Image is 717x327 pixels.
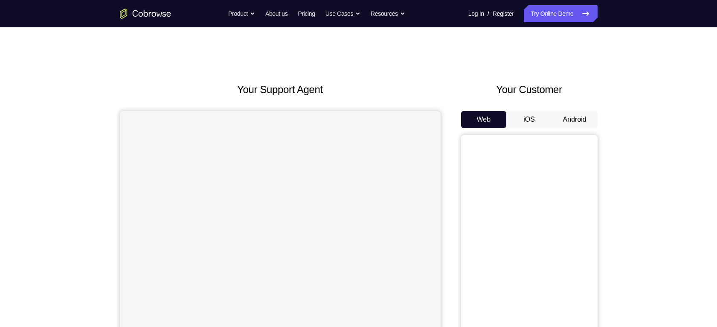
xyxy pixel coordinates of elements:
[371,5,405,22] button: Resources
[461,82,598,97] h2: Your Customer
[552,111,598,128] button: Android
[325,5,360,22] button: Use Cases
[493,5,514,22] a: Register
[298,5,315,22] a: Pricing
[461,111,507,128] button: Web
[468,5,484,22] a: Log In
[120,9,171,19] a: Go to the home page
[488,9,489,19] span: /
[265,5,287,22] a: About us
[120,82,441,97] h2: Your Support Agent
[506,111,552,128] button: iOS
[228,5,255,22] button: Product
[524,5,597,22] a: Try Online Demo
